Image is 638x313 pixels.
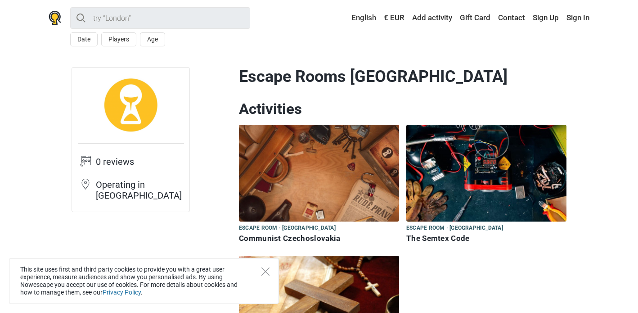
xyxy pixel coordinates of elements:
[382,10,407,26] a: € EUR
[101,32,136,46] button: Players
[410,10,454,26] a: Add activity
[239,223,336,233] span: Escape room · [GEOGRAPHIC_DATA]
[239,125,399,245] a: Communist Czechoslovakia Escape room · [GEOGRAPHIC_DATA] Communist Czechoslovakia
[96,155,184,178] td: 0 reviews
[530,10,561,26] a: Sign Up
[239,234,399,243] h6: Communist Czechoslovakia
[239,67,566,86] h1: Escape Rooms [GEOGRAPHIC_DATA]
[239,125,399,222] img: Communist Czechoslovakia
[70,7,250,29] input: try “London”
[70,32,98,46] button: Date
[103,289,141,296] a: Privacy Policy
[140,32,165,46] button: Age
[49,11,61,25] img: Nowescape logo
[406,125,566,245] a: The Semtex Code Escape room · [GEOGRAPHIC_DATA] The Semtex Code
[564,10,589,26] a: Sign In
[496,10,527,26] a: Contact
[406,125,566,222] img: The Semtex Code
[96,178,184,206] td: Operating in [GEOGRAPHIC_DATA]
[406,223,503,233] span: Escape room · [GEOGRAPHIC_DATA]
[9,258,279,304] div: This site uses first and third party cookies to provide you with a great user experience, measure...
[345,15,351,21] img: English
[261,268,270,276] button: Close
[343,10,378,26] a: English
[458,10,493,26] a: Gift Card
[239,100,566,118] h2: Activities
[406,234,566,243] h6: The Semtex Code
